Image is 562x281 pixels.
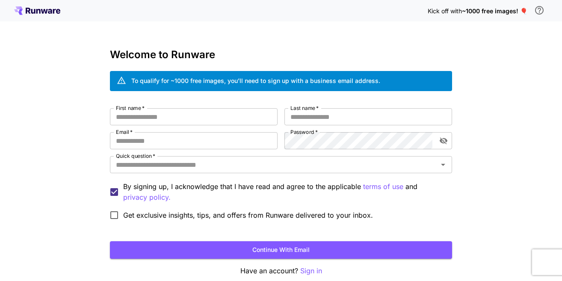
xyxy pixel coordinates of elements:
[462,7,527,15] span: ~1000 free images! 🎈
[110,266,452,276] p: Have an account?
[110,241,452,259] button: Continue with email
[116,104,145,112] label: First name
[290,104,319,112] label: Last name
[110,49,452,61] h3: Welcome to Runware
[363,181,403,192] button: By signing up, I acknowledge that I have read and agree to the applicable and privacy policy.
[116,128,133,136] label: Email
[123,210,373,220] span: Get exclusive insights, tips, and offers from Runware delivered to your inbox.
[531,2,548,19] button: In order to qualify for free credit, you need to sign up with a business email address and click ...
[437,159,449,171] button: Open
[363,181,403,192] p: terms of use
[123,192,171,203] p: privacy policy.
[116,152,155,160] label: Quick question
[131,76,380,85] div: To qualify for ~1000 free images, you’ll need to sign up with a business email address.
[300,266,322,276] button: Sign in
[436,133,451,148] button: toggle password visibility
[290,128,318,136] label: Password
[123,181,445,203] p: By signing up, I acknowledge that I have read and agree to the applicable and
[428,7,462,15] span: Kick off with
[123,192,171,203] button: By signing up, I acknowledge that I have read and agree to the applicable terms of use and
